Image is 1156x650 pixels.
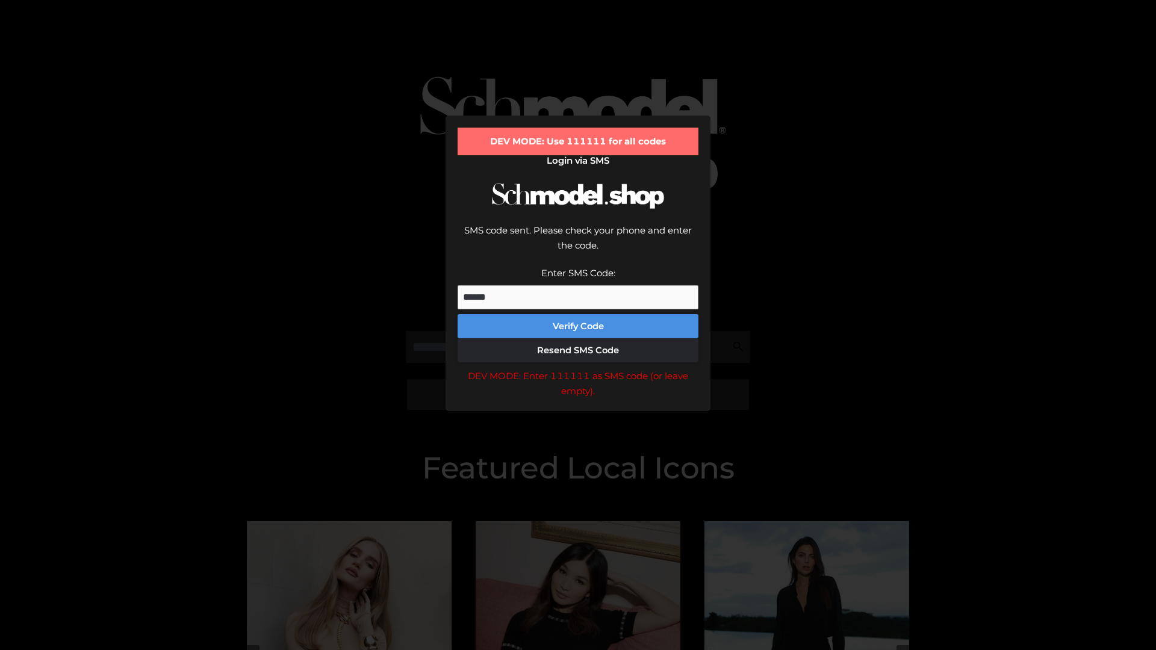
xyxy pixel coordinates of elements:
label: Enter SMS Code: [541,267,615,279]
button: Verify Code [458,314,698,338]
img: Schmodel Logo [488,172,668,220]
button: Resend SMS Code [458,338,698,362]
div: SMS code sent. Please check your phone and enter the code. [458,223,698,265]
h2: Login via SMS [458,155,698,166]
div: DEV MODE: Enter 111111 as SMS code (or leave empty). [458,368,698,399]
div: DEV MODE: Use 111111 for all codes [458,128,698,155]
